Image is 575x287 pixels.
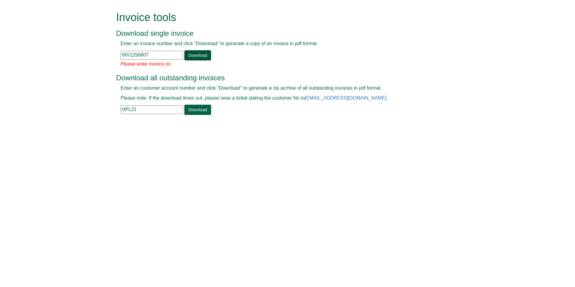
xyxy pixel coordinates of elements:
[121,40,441,47] p: Enter an invoice number and click "Download" to generate a copy of an invoice in pdf format.
[121,105,183,114] input: e.g. BLA02
[305,95,386,100] a: [EMAIL_ADDRESS][DOMAIN_NAME]
[116,29,445,37] h3: Download single invoice
[121,85,441,92] p: Enter an customer account number and click "Download" to generate a zip archive of all outstandin...
[121,61,171,66] span: Please enter invoice no
[184,105,211,115] a: Download
[121,51,183,60] input: e.g. INV1234
[184,50,211,60] a: Download
[116,11,445,23] h1: Invoice tools
[121,95,441,102] p: Please note: If the download times out, please raise a ticket stating the customer No to .
[116,74,445,82] h3: Download all outstanding invoices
